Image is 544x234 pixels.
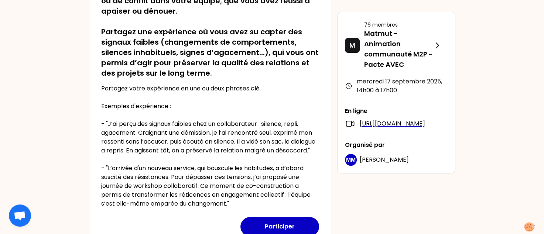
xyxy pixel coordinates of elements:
a: [URL][DOMAIN_NAME] [360,119,425,128]
p: 76 membres [364,21,433,28]
p: Matmut - Animation communauté M2P - Pacte AVEC [364,28,433,70]
p: M [349,40,355,51]
p: Partagez votre expérience en une ou deux phrases clé. Exemples d'expérience : - "J’ai perçu des s... [101,84,319,208]
p: MM [346,156,356,164]
div: Ouvrir le chat [9,204,31,227]
p: Organisé par [345,141,448,149]
p: En ligne [345,107,448,116]
div: mercredi 17 septembre 2025 , 14h00 à 17h00 [345,77,448,95]
span: [PERSON_NAME] [360,155,409,164]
